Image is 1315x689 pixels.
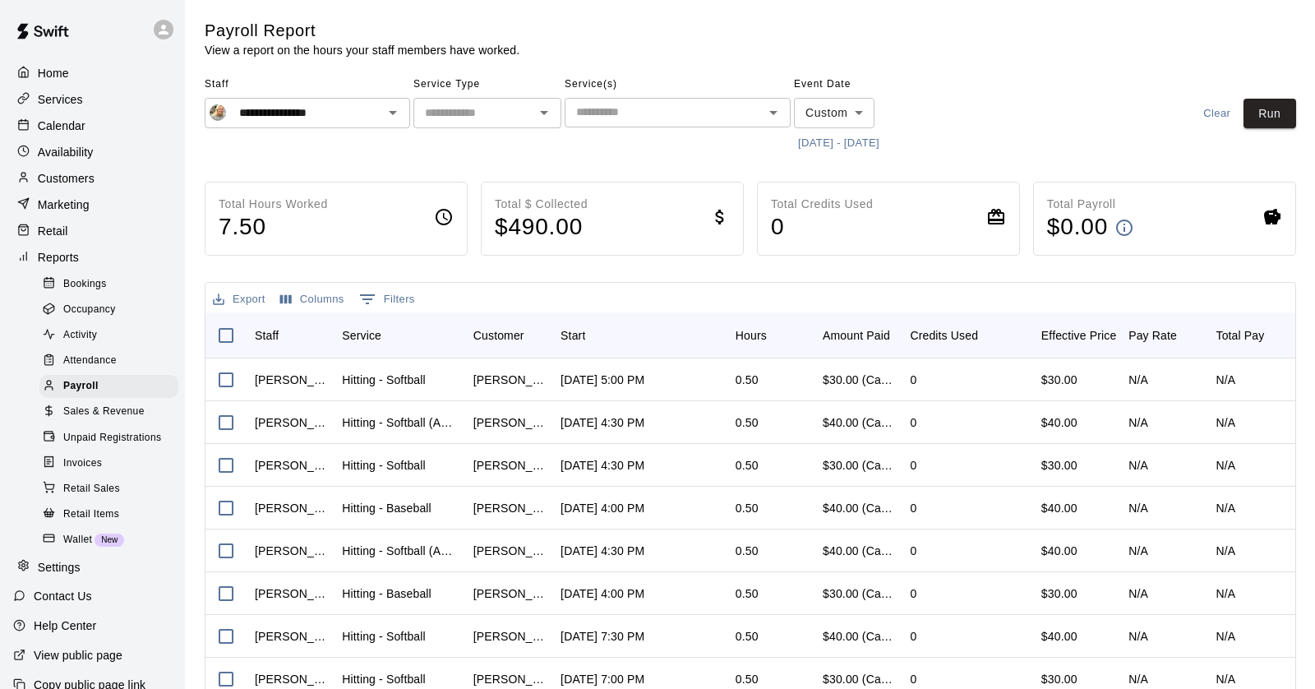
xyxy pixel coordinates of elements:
[1041,312,1116,358] div: Effective Price
[794,131,884,156] button: [DATE] - [DATE]
[255,628,325,645] div: Lindsay Stanford
[561,372,644,388] div: Sep 8, 2025, 5:00 PM
[727,312,814,358] div: Hours
[255,414,325,431] div: Lindsay Stanford
[561,500,644,516] div: Sep 5, 2025, 4:00 PM
[910,457,916,474] div: 0
[823,671,893,687] div: $30.00 (Card)
[255,543,325,559] div: Lindsay Stanford
[902,312,1032,358] div: Credits Used
[1047,196,1134,213] p: Total Payroll
[355,286,419,312] button: Show filters
[1216,628,1235,645] div: N/A
[38,223,68,239] p: Retail
[736,414,759,431] div: 0.50
[39,529,178,552] div: WalletNew
[39,478,178,501] div: Retail Sales
[276,287,348,312] button: Select columns
[255,500,325,516] div: Lindsay Stanford
[39,375,178,398] div: Payroll
[910,312,978,358] div: Credits Used
[39,452,178,475] div: Invoices
[1191,99,1243,129] button: Clear
[1128,312,1177,358] div: Pay Rate
[736,671,759,687] div: 0.50
[823,628,893,645] div: $40.00 (Card)
[561,414,644,431] div: Sep 8, 2025, 4:30 PM
[342,628,426,645] div: Hitting - Softball
[552,312,727,358] div: Start
[561,628,644,645] div: Sep 3, 2025, 7:30 PM
[771,196,873,213] p: Total Credits Used
[1216,372,1235,388] div: N/A
[38,65,69,81] p: Home
[910,585,916,602] div: 0
[247,312,334,358] div: Staff
[910,671,916,687] div: 0
[13,87,172,112] div: Services
[13,192,172,217] a: Marketing
[1128,628,1148,645] div: N/A
[63,532,92,548] span: Wallet
[910,628,916,645] div: 0
[1033,529,1120,572] div: $40.00
[736,457,759,474] div: 0.50
[473,372,544,388] div: Jared Neppl
[39,298,178,321] div: Occupancy
[63,378,99,395] span: Payroll
[533,101,556,124] button: Open
[762,101,785,124] button: Open
[342,414,456,431] div: Hitting - Softball (Advanced)
[34,588,92,604] p: Contact Us
[473,414,544,431] div: Andrea Delaney
[910,543,916,559] div: 0
[255,671,325,687] div: Lindsay Stanford
[910,372,916,388] div: 0
[736,585,759,602] div: 0.50
[342,585,431,602] div: Hitting - Baseball
[1128,585,1148,602] div: N/A
[342,671,426,687] div: Hitting - Softball
[39,527,185,553] a: WalletNew
[561,312,585,358] div: Start
[63,353,117,369] span: Attendance
[13,113,172,138] a: Calendar
[794,72,938,98] span: Event Date
[561,671,644,687] div: Sep 3, 2025, 7:00 PM
[910,414,916,431] div: 0
[205,72,410,98] span: Staff
[1033,358,1120,401] div: $30.00
[1216,585,1235,602] div: N/A
[210,104,226,121] img: Lindsay Stanford
[561,585,644,602] div: Sep 4, 2025, 4:00 PM
[1216,671,1235,687] div: N/A
[13,140,172,164] a: Availability
[39,324,178,347] div: Activity
[495,196,588,213] p: Total $ Collected
[255,585,325,602] div: Lindsay Stanford
[39,502,185,527] a: Retail Items
[1216,500,1235,516] div: N/A
[381,101,404,124] button: Open
[39,476,185,502] a: Retail Sales
[823,500,893,516] div: $40.00 (Card)
[63,327,97,344] span: Activity
[814,312,902,358] div: Amount Paid
[473,628,544,645] div: Jessica Hammel
[1128,671,1148,687] div: N/A
[63,404,145,420] span: Sales & Revenue
[342,312,381,358] div: Service
[39,400,178,423] div: Sales & Revenue
[255,372,325,388] div: Lindsay Stanford
[63,302,116,318] span: Occupancy
[13,166,172,191] a: Customers
[823,585,893,602] div: $30.00 (Card)
[63,430,161,446] span: Unpaid Registrations
[38,118,85,134] p: Calendar
[38,91,83,108] p: Services
[342,372,426,388] div: Hitting - Softball
[63,455,102,472] span: Invoices
[13,219,172,243] div: Retail
[736,628,759,645] div: 0.50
